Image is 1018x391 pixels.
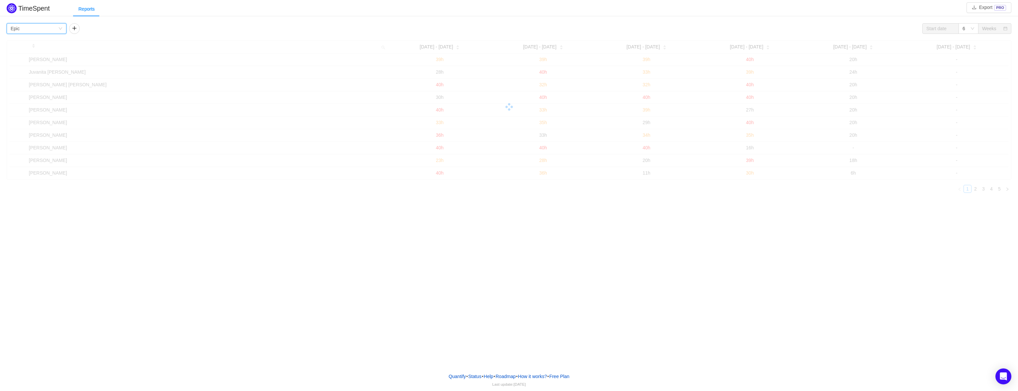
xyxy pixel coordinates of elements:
i: icon: calendar [1003,27,1007,31]
span: Last update: [492,382,526,386]
i: icon: down [971,27,974,31]
a: Roadmap [495,371,516,381]
div: Weeks [982,24,996,34]
i: icon: down [58,27,62,31]
div: Reports [73,2,100,17]
a: Help [483,371,494,381]
span: • [547,374,549,379]
a: Quantify [448,371,466,381]
img: Quantify logo [7,3,17,13]
span: • [482,374,483,379]
div: 6 [963,24,965,34]
button: icon: downloadExportPRO [967,2,1011,13]
span: • [466,374,468,379]
span: • [494,374,495,379]
h2: TimeSpent [18,5,50,12]
input: Start date [922,23,959,34]
a: Status [468,371,482,381]
span: • [516,374,518,379]
div: Open Intercom Messenger [995,368,1011,384]
button: How it works? [518,371,547,381]
div: Epic [11,24,20,34]
span: [DATE] [513,382,526,386]
button: icon: plus [69,23,80,34]
button: Free Plan [549,371,570,381]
